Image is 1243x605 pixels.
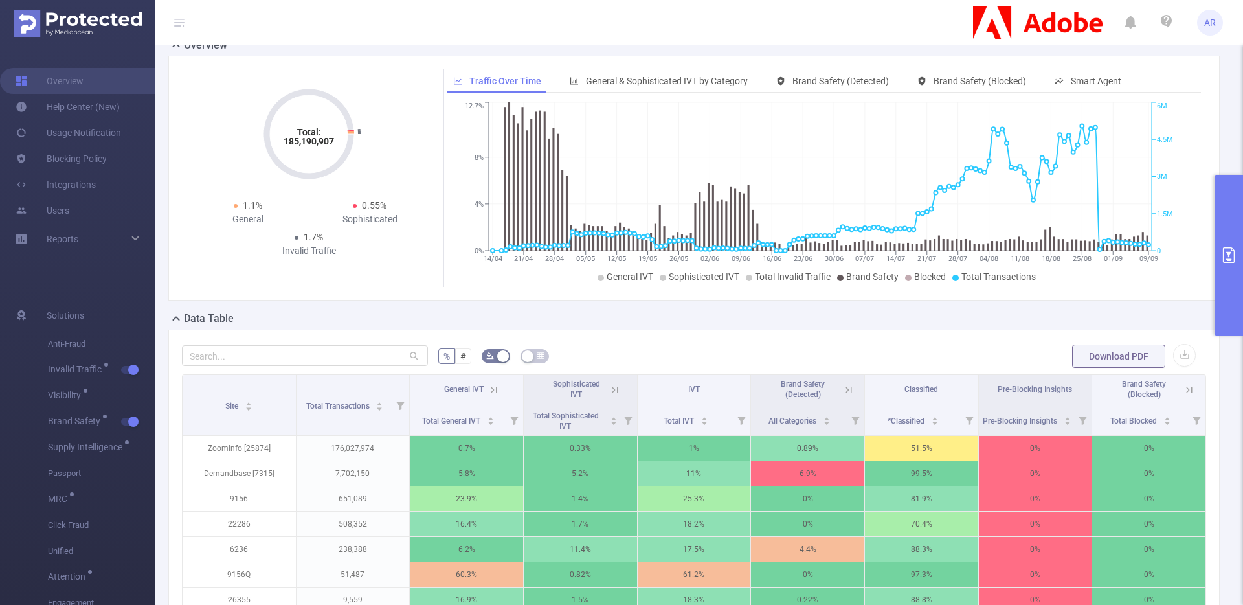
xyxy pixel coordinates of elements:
[410,436,523,461] p: 0.7%
[375,400,383,408] div: Sort
[410,562,523,587] p: 60.3%
[184,38,227,53] h2: Overview
[688,385,700,394] span: IVT
[297,512,410,536] p: 508,352
[607,271,653,282] span: General IVT
[486,352,494,360] i: icon: bg-colors
[917,255,936,263] tspan: 21/07
[475,200,484,209] tspan: 4%
[48,391,85,400] span: Visibility
[948,255,967,263] tspan: 28/07
[553,380,600,399] span: Sophisticated IVT
[792,76,889,86] span: Brand Safety (Detected)
[638,255,657,263] tspan: 19/05
[1064,415,1071,419] i: icon: caret-up
[998,385,1072,394] span: Pre-Blocking Insights
[245,400,252,408] div: Sort
[1163,415,1171,423] div: Sort
[483,255,502,263] tspan: 14/04
[865,537,978,562] p: 88.3%
[1204,10,1216,36] span: AR
[376,405,383,409] i: icon: caret-down
[48,331,155,357] span: Anti-Fraud
[638,512,751,536] p: 18.2%
[376,400,383,404] i: icon: caret-up
[1092,436,1205,461] p: 0%
[183,562,296,587] p: 9156Q
[545,255,564,263] tspan: 28/04
[793,255,812,263] tspan: 23/06
[465,102,484,111] tspan: 12.7%
[1072,255,1091,263] tspan: 25/08
[1071,76,1121,86] span: Smart Agent
[731,255,750,263] tspan: 09/06
[961,271,1036,282] span: Total Transactions
[751,512,864,536] p: 0%
[297,537,410,562] p: 238,388
[183,436,296,461] p: ZoomInfo [25874]
[182,345,428,366] input: Search...
[932,415,939,419] i: icon: caret-up
[245,405,252,409] i: icon: caret-down
[983,417,1059,426] span: Pre-Blocking Insights
[533,411,599,431] span: Total Sophisticated IVT
[524,436,637,461] p: 0.33%
[619,404,637,435] i: Filter menu
[297,436,410,461] p: 176,027,974
[469,76,541,86] span: Traffic Over Time
[823,415,831,423] div: Sort
[932,420,939,424] i: icon: caret-down
[183,512,296,536] p: 22286
[453,76,462,86] i: icon: line-chart
[888,417,926,426] span: *Classified
[1092,562,1205,587] p: 0%
[979,537,1092,562] p: 0%
[610,420,617,424] i: icon: caret-down
[865,461,978,486] p: 99.5%
[570,76,579,86] i: icon: bar-chart
[183,486,296,511] p: 9156
[1092,512,1205,536] p: 0%
[700,415,708,423] div: Sort
[751,537,864,562] p: 4.4%
[751,436,864,461] p: 0.89%
[410,461,523,486] p: 5.8%
[47,302,84,328] span: Solutions
[297,461,410,486] p: 7,702,150
[48,417,105,426] span: Brand Safety
[475,247,484,255] tspan: 0%
[823,415,831,419] i: icon: caret-up
[48,365,106,374] span: Invalid Traffic
[391,375,409,435] i: Filter menu
[460,351,466,361] span: #
[524,537,637,562] p: 11.4%
[979,486,1092,511] p: 0%
[638,486,751,511] p: 25.3%
[487,415,495,423] div: Sort
[183,537,296,562] p: 6236
[304,232,323,242] span: 1.7%
[638,436,751,461] p: 1%
[980,255,998,263] tspan: 04/08
[934,76,1026,86] span: Brand Safety (Blocked)
[700,415,708,419] i: icon: caret-up
[751,486,864,511] p: 0%
[1164,415,1171,419] i: icon: caret-up
[537,352,544,360] i: icon: table
[48,512,155,538] span: Click Fraud
[297,127,321,137] tspan: Total:
[245,400,252,404] i: icon: caret-up
[751,461,864,486] p: 6.9%
[904,385,938,394] span: Classified
[183,461,296,486] p: Demandbase [7315]
[1092,537,1205,562] p: 0%
[586,76,748,86] span: General & Sophisticated IVT by Category
[48,442,127,451] span: Supply Intelligence
[443,351,450,361] span: %
[47,234,78,244] span: Reports
[14,10,142,37] img: Protected Media
[669,271,739,282] span: Sophisticated IVT
[979,436,1092,461] p: 0%
[610,415,617,419] i: icon: caret-up
[16,198,69,223] a: Users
